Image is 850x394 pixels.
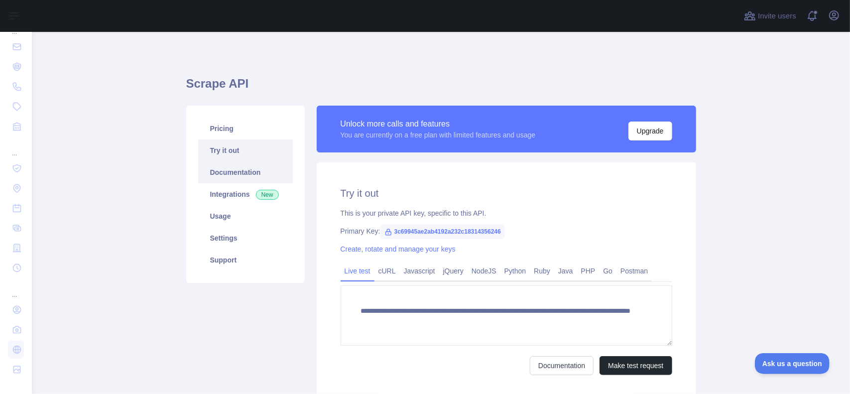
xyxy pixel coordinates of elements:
[341,118,536,130] div: Unlock more calls and features
[341,208,672,218] div: This is your private API key, specific to this API.
[374,263,400,279] a: cURL
[341,245,456,253] a: Create, rotate and manage your keys
[577,263,600,279] a: PHP
[600,356,672,375] button: Make test request
[198,139,293,161] a: Try it out
[8,279,24,299] div: ...
[628,122,672,140] button: Upgrade
[500,263,530,279] a: Python
[341,226,672,236] div: Primary Key:
[341,130,536,140] div: You are currently on a free plan with limited features and usage
[341,186,672,200] h2: Try it out
[468,263,500,279] a: NodeJS
[198,183,293,205] a: Integrations New
[256,190,279,200] span: New
[616,263,652,279] a: Postman
[530,356,594,375] a: Documentation
[198,118,293,139] a: Pricing
[341,263,374,279] a: Live test
[380,224,505,239] span: 3c69945ae2ab4192a232c18314356246
[198,249,293,271] a: Support
[554,263,577,279] a: Java
[186,76,696,100] h1: Scrape API
[198,205,293,227] a: Usage
[742,8,798,24] button: Invite users
[758,10,796,22] span: Invite users
[599,263,616,279] a: Go
[530,263,554,279] a: Ruby
[198,161,293,183] a: Documentation
[198,227,293,249] a: Settings
[400,263,439,279] a: Javascript
[755,353,830,374] iframe: Toggle Customer Support
[8,137,24,157] div: ...
[439,263,468,279] a: jQuery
